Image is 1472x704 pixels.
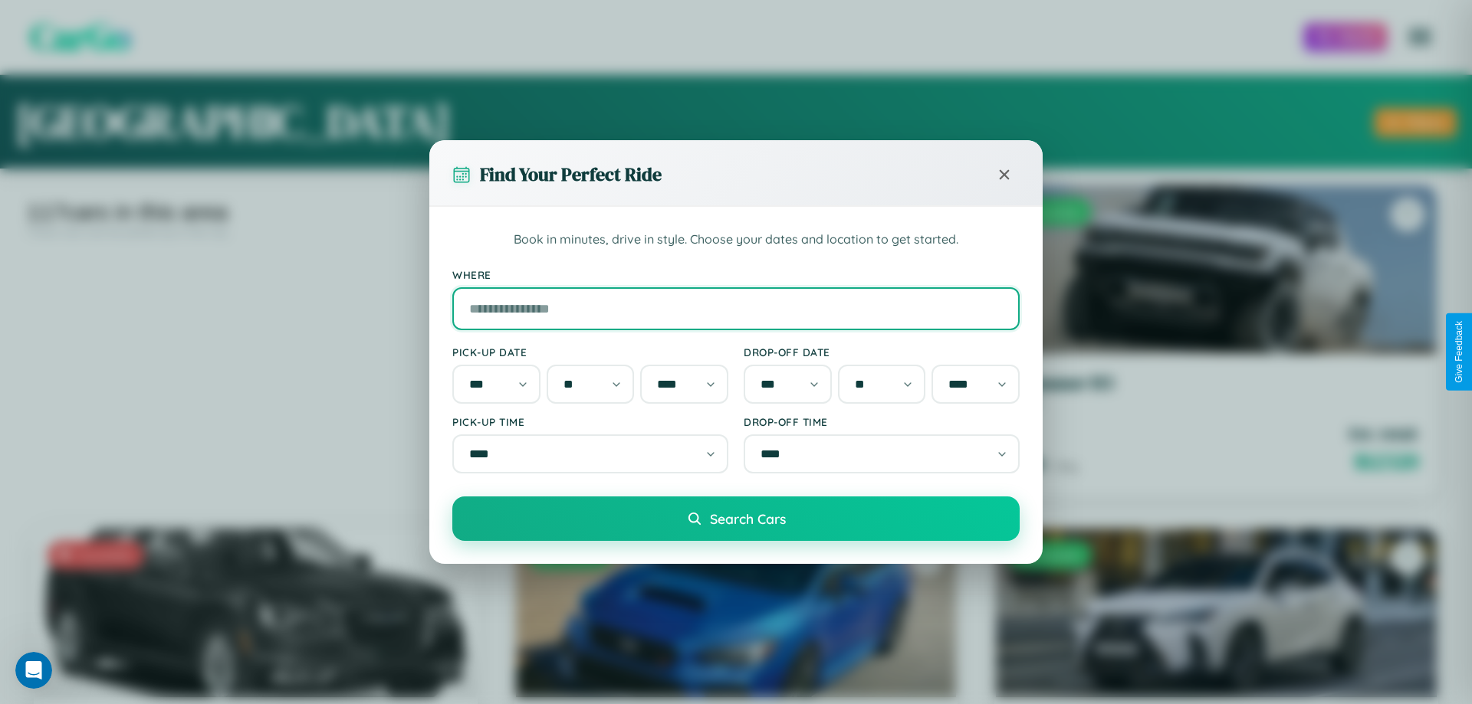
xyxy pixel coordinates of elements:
p: Book in minutes, drive in style. Choose your dates and location to get started. [452,230,1020,250]
label: Pick-up Date [452,345,728,359]
span: Search Cars [710,510,786,527]
button: Search Cars [452,496,1020,541]
label: Drop-off Time [744,415,1020,428]
label: Where [452,268,1020,281]
label: Pick-up Time [452,415,728,428]
label: Drop-off Date [744,345,1020,359]
h3: Find Your Perfect Ride [480,162,662,187]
